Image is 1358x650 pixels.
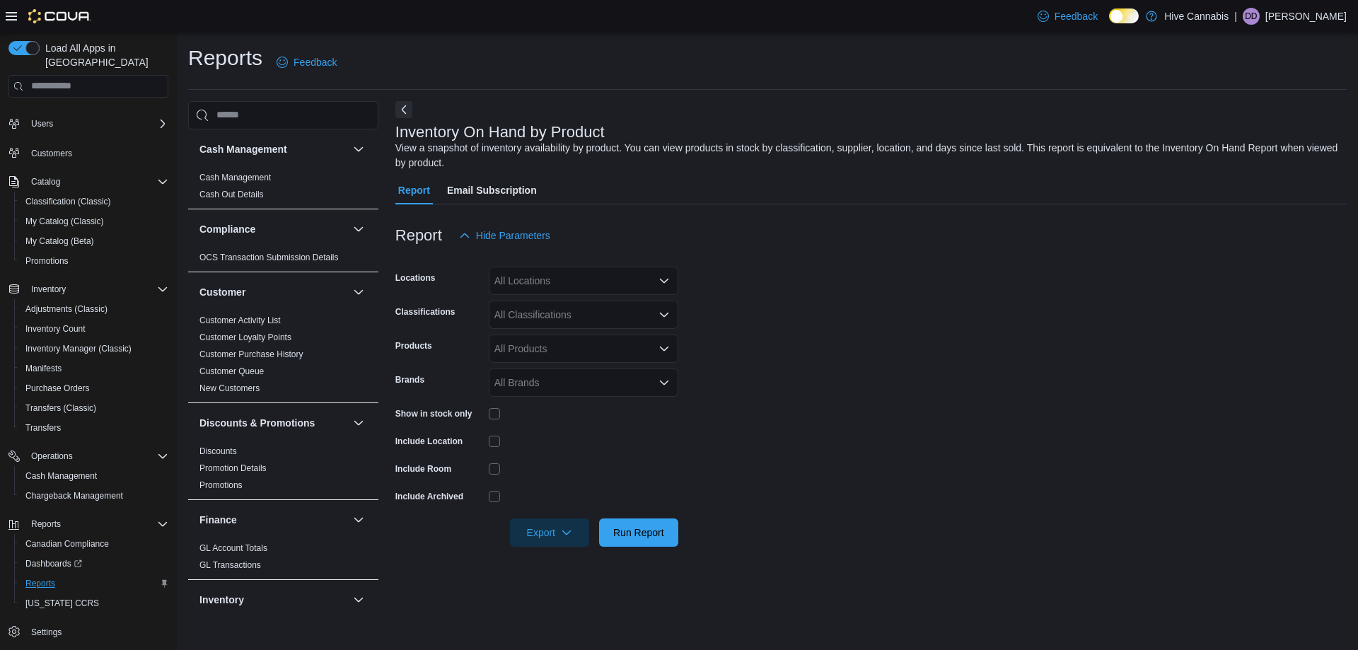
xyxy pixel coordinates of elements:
[25,402,96,414] span: Transfers (Classic)
[14,319,174,339] button: Inventory Count
[14,378,174,398] button: Purchase Orders
[199,383,260,393] a: New Customers
[20,193,168,210] span: Classification (Classic)
[25,538,109,550] span: Canadian Compliance
[350,591,367,608] button: Inventory
[14,299,174,319] button: Adjustments (Classic)
[188,540,378,579] div: Finance
[395,306,455,318] label: Classifications
[395,340,432,352] label: Products
[395,491,463,502] label: Include Archived
[20,320,168,337] span: Inventory Count
[31,627,62,638] span: Settings
[25,281,168,298] span: Inventory
[1032,2,1103,30] a: Feedback
[1109,8,1139,23] input: Dark Mode
[350,511,367,528] button: Finance
[25,173,168,190] span: Catalog
[199,463,267,473] a: Promotion Details
[199,315,281,326] span: Customer Activity List
[14,231,174,251] button: My Catalog (Beta)
[3,514,174,534] button: Reports
[14,554,174,574] a: Dashboards
[14,192,174,211] button: Classification (Classic)
[25,623,168,641] span: Settings
[453,221,556,250] button: Hide Parameters
[199,190,264,199] a: Cash Out Details
[188,169,378,209] div: Cash Management
[25,470,97,482] span: Cash Management
[199,332,291,343] span: Customer Loyalty Points
[199,285,245,299] h3: Customer
[20,555,168,572] span: Dashboards
[20,360,168,377] span: Manifests
[31,284,66,295] span: Inventory
[25,422,61,434] span: Transfers
[14,574,174,593] button: Reports
[25,323,86,335] span: Inventory Count
[14,593,174,613] button: [US_STATE] CCRS
[25,115,168,132] span: Users
[199,173,271,182] a: Cash Management
[199,285,347,299] button: Customer
[199,253,339,262] a: OCS Transaction Submission Details
[199,366,264,376] a: Customer Queue
[395,101,412,118] button: Next
[350,284,367,301] button: Customer
[199,446,237,457] span: Discounts
[25,578,55,589] span: Reports
[395,124,605,141] h3: Inventory On Hand by Product
[271,48,342,76] a: Feedback
[25,624,67,641] a: Settings
[14,251,174,271] button: Promotions
[199,189,264,200] span: Cash Out Details
[188,312,378,402] div: Customer
[20,555,88,572] a: Dashboards
[20,535,115,552] a: Canadian Compliance
[20,400,168,417] span: Transfers (Classic)
[395,272,436,284] label: Locations
[199,593,347,607] button: Inventory
[14,534,174,554] button: Canadian Compliance
[31,451,73,462] span: Operations
[20,419,168,436] span: Transfers
[14,466,174,486] button: Cash Management
[350,141,367,158] button: Cash Management
[199,416,315,430] h3: Discounts & Promotions
[25,173,66,190] button: Catalog
[20,233,100,250] a: My Catalog (Beta)
[25,196,111,207] span: Classification (Classic)
[20,487,168,504] span: Chargeback Management
[510,518,589,547] button: Export
[20,575,61,592] a: Reports
[658,275,670,286] button: Open list of options
[199,513,237,527] h3: Finance
[28,9,91,23] img: Cova
[25,255,69,267] span: Promotions
[447,176,537,204] span: Email Subscription
[518,518,581,547] span: Export
[20,419,66,436] a: Transfers
[31,518,61,530] span: Reports
[20,468,103,484] a: Cash Management
[1243,8,1260,25] div: Damian DeBaie
[350,414,367,431] button: Discounts & Promotions
[25,448,79,465] button: Operations
[199,542,267,554] span: GL Account Totals
[20,595,168,612] span: Washington CCRS
[20,535,168,552] span: Canadian Compliance
[14,486,174,506] button: Chargeback Management
[14,359,174,378] button: Manifests
[25,281,71,298] button: Inventory
[25,216,104,227] span: My Catalog (Classic)
[31,176,60,187] span: Catalog
[3,172,174,192] button: Catalog
[395,374,424,385] label: Brands
[20,360,67,377] a: Manifests
[199,222,255,236] h3: Compliance
[3,622,174,642] button: Settings
[199,142,287,156] h3: Cash Management
[658,377,670,388] button: Open list of options
[20,400,102,417] a: Transfers (Classic)
[14,418,174,438] button: Transfers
